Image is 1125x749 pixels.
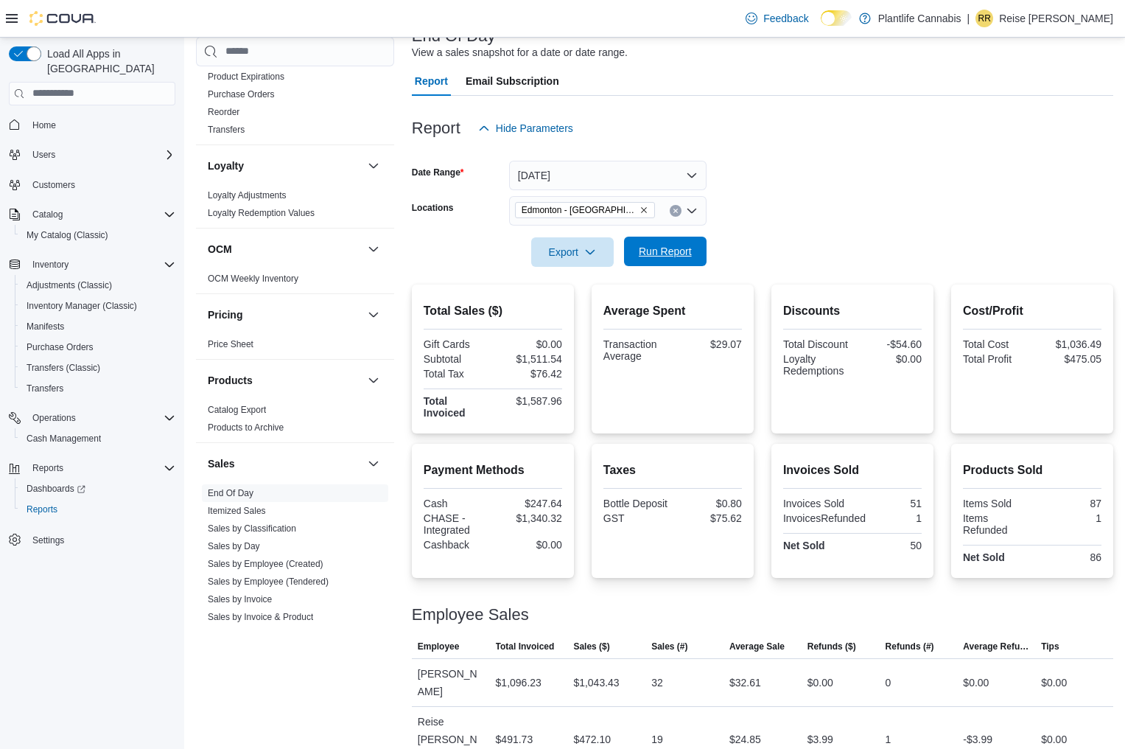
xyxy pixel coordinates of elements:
h2: Cost/Profit [963,302,1101,320]
button: Sales [365,455,382,473]
button: Pricing [208,307,362,322]
span: Load All Apps in [GEOGRAPHIC_DATA] [41,46,175,76]
strong: Net Sold [963,551,1005,563]
div: $1,340.32 [496,512,562,524]
div: $76.42 [496,368,562,380]
span: Transfers (Classic) [27,362,100,374]
button: Sales [208,456,362,471]
span: My Catalog (Classic) [21,226,175,244]
div: 1 [1035,512,1101,524]
button: Settings [3,529,181,550]
button: Products [365,372,382,389]
div: CHASE - Integrated [424,512,490,536]
a: Dashboards [15,478,181,499]
a: Itemized Sales [208,506,266,516]
div: Items Sold [963,498,1029,509]
span: Cash Management [21,430,175,447]
button: Manifests [15,316,181,337]
strong: Total Invoiced [424,395,466,419]
a: Settings [27,532,70,549]
div: View a sales snapshot for a date or date range. [412,45,628,60]
span: Sales by Day [208,540,260,552]
h3: Sales [208,456,235,471]
span: Catalog [32,209,63,220]
h3: Report [412,119,460,137]
a: OCM Weekly Inventory [208,274,298,284]
h2: Invoices Sold [783,461,922,479]
span: Report [415,66,448,96]
div: $475.05 [1035,353,1101,365]
h3: Employee Sales [412,606,529,624]
div: $0.00 [855,353,922,365]
button: Hide Parameters [472,114,579,143]
a: Dashboards [21,480,91,498]
button: Reports [15,499,181,520]
a: End Of Day [208,488,253,498]
div: -$3.99 [963,731,992,748]
button: Inventory [3,254,181,275]
div: $1,043.43 [573,674,619,691]
a: Reports [21,501,63,518]
div: $247.64 [496,498,562,509]
h2: Taxes [603,461,742,479]
span: Total Invoiced [496,641,555,652]
strong: Net Sold [783,540,825,551]
a: Manifests [21,318,70,335]
div: 19 [651,731,663,748]
a: Loyalty Adjustments [208,190,287,201]
div: GST [603,512,670,524]
div: -$54.60 [855,338,922,350]
span: Adjustments (Classic) [21,276,175,294]
div: Items Refunded [963,512,1029,536]
a: Feedback [740,4,814,33]
span: Edmonton - [GEOGRAPHIC_DATA] [522,203,637,217]
span: Tips [1041,641,1059,652]
span: Sales (#) [651,641,687,652]
span: Sales by Employee (Created) [208,558,323,570]
span: Customers [32,179,75,191]
span: Customers [27,175,175,194]
div: Sales [196,484,394,738]
div: Pricing [196,335,394,359]
a: Customers [27,176,81,194]
div: Cash [424,498,490,509]
span: Inventory [32,259,69,271]
span: Inventory [27,256,175,274]
div: $1,036.49 [1035,338,1101,350]
span: Email Subscription [466,66,559,96]
img: Cova [29,11,96,26]
span: Catalog Export [208,404,266,416]
nav: Complex example [9,108,175,589]
span: Reports [27,459,175,477]
a: Sales by Classification [208,523,296,534]
div: $1,096.23 [496,674,542,691]
button: OCM [365,240,382,258]
button: Purchase Orders [15,337,181,358]
span: Itemized Sales [208,505,266,517]
div: Total Tax [424,368,490,380]
a: Loyalty Redemption Values [208,208,315,218]
span: Inventory Manager (Classic) [27,300,137,312]
div: Loyalty [196,187,394,228]
span: Reports [32,462,63,474]
span: Inventory Manager (Classic) [21,297,175,315]
span: Sales by Invoice & Product [208,611,313,623]
div: Transaction Average [603,338,670,362]
a: Cash Management [21,430,107,447]
div: $0.00 [1041,731,1067,748]
div: Total Cost [963,338,1029,350]
h2: Payment Methods [424,461,562,479]
p: | [967,10,970,27]
button: Open list of options [686,205,698,217]
span: Edmonton - ICE District [515,202,655,218]
span: Sales by Invoice [208,593,272,605]
button: Remove Edmonton - ICE District from selection in this group [639,206,648,215]
span: Cash Management [27,433,101,445]
span: Manifests [27,321,64,332]
a: Product Expirations [208,72,284,82]
input: Dark Mode [821,10,852,26]
div: $1,587.96 [496,395,562,407]
span: Average Sale [729,641,785,652]
div: InvoicesRefunded [783,512,866,524]
div: $0.00 [1041,674,1067,691]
